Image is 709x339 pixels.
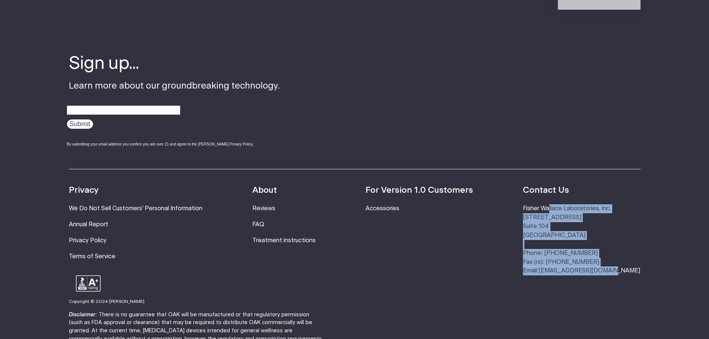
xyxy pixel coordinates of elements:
a: FAQ [252,221,264,227]
strong: Privacy [69,186,99,195]
a: Annual Report [69,221,108,227]
a: Terms of Service [69,253,115,259]
a: Accessories [365,205,399,211]
a: Reviews [252,205,275,211]
input: Submit [67,119,93,129]
div: Learn more about our groundbreaking technology. [69,52,280,154]
strong: Contact Us [523,186,569,195]
a: [EMAIL_ADDRESS][DOMAIN_NAME] [539,268,640,274]
strong: For Version 1.0 Customers [365,186,473,195]
div: By submitting your email address you confirm you are over 21 and agree to the [PERSON_NAME] Priva... [67,141,280,147]
h4: Sign up... [69,52,280,76]
small: Copyright © 2024 [PERSON_NAME] [69,299,144,304]
strong: About [252,186,277,195]
a: Privacy Policy [69,237,106,243]
a: Treatment instructions [252,237,316,243]
strong: Disclaimer: [69,312,97,317]
li: Fisher Wallace Laboratories, Inc. [STREET_ADDRESS] Suite 104 [GEOGRAPHIC_DATA] Phone: [PHONE_NUMB... [523,204,640,275]
a: We Do Not Sell Customers' Personal Information [69,205,202,211]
